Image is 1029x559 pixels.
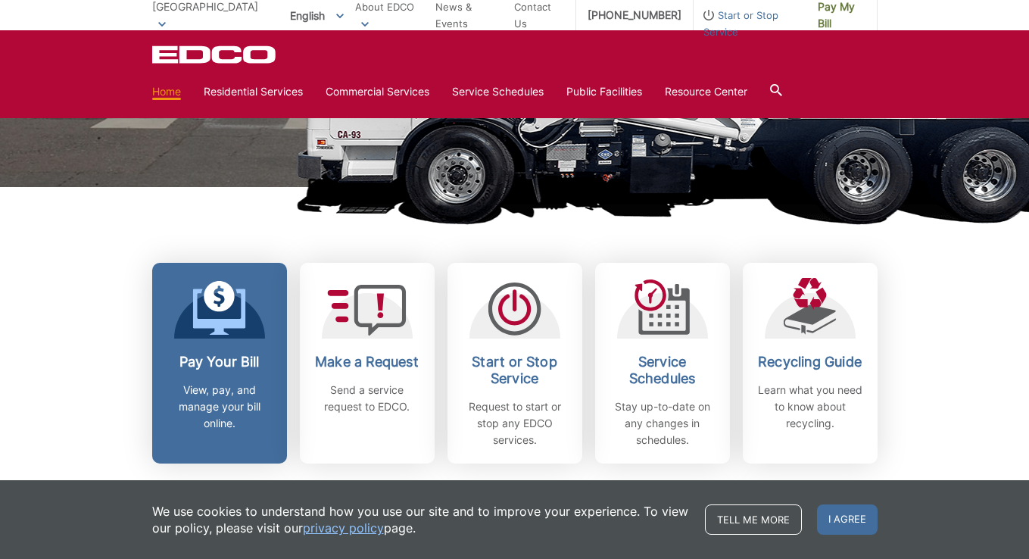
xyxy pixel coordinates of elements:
[459,398,571,448] p: Request to start or stop any EDCO services.
[705,504,802,535] a: Tell me more
[152,45,278,64] a: EDCD logo. Return to the homepage.
[606,398,719,448] p: Stay up-to-date on any changes in schedules.
[452,83,544,100] a: Service Schedules
[300,263,435,464] a: Make a Request Send a service request to EDCO.
[326,83,429,100] a: Commercial Services
[566,83,642,100] a: Public Facilities
[459,354,571,387] h2: Start or Stop Service
[743,263,878,464] a: Recycling Guide Learn what you need to know about recycling.
[754,382,866,432] p: Learn what you need to know about recycling.
[152,503,690,536] p: We use cookies to understand how you use our site and to improve your experience. To view our pol...
[279,3,355,28] span: English
[665,83,747,100] a: Resource Center
[595,263,730,464] a: Service Schedules Stay up-to-date on any changes in schedules.
[606,354,719,387] h2: Service Schedules
[152,263,287,464] a: Pay Your Bill View, pay, and manage your bill online.
[303,520,384,536] a: privacy policy
[817,504,878,535] span: I agree
[152,83,181,100] a: Home
[754,354,866,370] h2: Recycling Guide
[164,354,276,370] h2: Pay Your Bill
[311,354,423,370] h2: Make a Request
[204,83,303,100] a: Residential Services
[164,382,276,432] p: View, pay, and manage your bill online.
[311,382,423,415] p: Send a service request to EDCO.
